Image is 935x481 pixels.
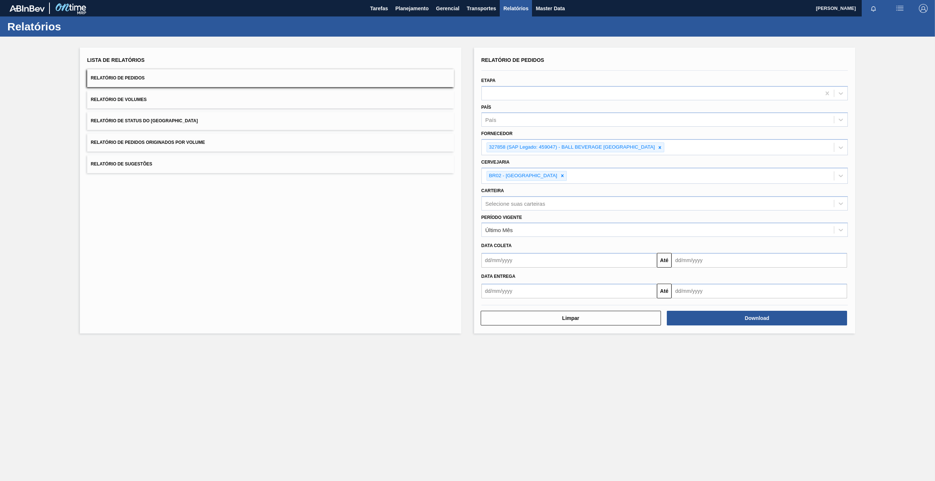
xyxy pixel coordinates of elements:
[481,131,513,136] label: Fornecedor
[91,75,145,81] span: Relatório de Pedidos
[485,200,545,206] div: Selecione suas carteiras
[395,4,429,13] span: Planejamento
[87,69,454,87] button: Relatório de Pedidos
[87,57,145,63] span: Lista de Relatórios
[485,227,513,233] div: Último Mês
[481,160,510,165] label: Cervejaria
[10,5,45,12] img: TNhmsLtSVTkK8tSr43FrP2fwEKptu5GPRR3wAAAABJRU5ErkJggg==
[672,253,847,268] input: dd/mm/yyyy
[481,105,491,110] label: País
[87,112,454,130] button: Relatório de Status do [GEOGRAPHIC_DATA]
[657,284,672,298] button: Até
[485,117,496,123] div: País
[481,215,522,220] label: Período Vigente
[862,3,885,14] button: Notificações
[657,253,672,268] button: Até
[672,284,847,298] input: dd/mm/yyyy
[91,161,152,167] span: Relatório de Sugestões
[895,4,904,13] img: userActions
[87,155,454,173] button: Relatório de Sugestões
[487,143,656,152] div: 327858 (SAP Legado: 459047) - BALL BEVERAGE [GEOGRAPHIC_DATA]
[91,140,205,145] span: Relatório de Pedidos Originados por Volume
[7,22,137,31] h1: Relatórios
[481,243,512,248] span: Data coleta
[487,171,558,180] div: BR02 - [GEOGRAPHIC_DATA]
[481,284,657,298] input: dd/mm/yyyy
[87,134,454,152] button: Relatório de Pedidos Originados por Volume
[481,274,515,279] span: Data entrega
[481,253,657,268] input: dd/mm/yyyy
[919,4,928,13] img: Logout
[467,4,496,13] span: Transportes
[667,311,847,325] button: Download
[481,78,496,83] label: Etapa
[536,4,565,13] span: Master Data
[436,4,459,13] span: Gerencial
[503,4,528,13] span: Relatórios
[370,4,388,13] span: Tarefas
[481,311,661,325] button: Limpar
[91,118,198,123] span: Relatório de Status do [GEOGRAPHIC_DATA]
[481,188,504,193] label: Carteira
[91,97,147,102] span: Relatório de Volumes
[481,57,544,63] span: Relatório de Pedidos
[87,91,454,109] button: Relatório de Volumes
